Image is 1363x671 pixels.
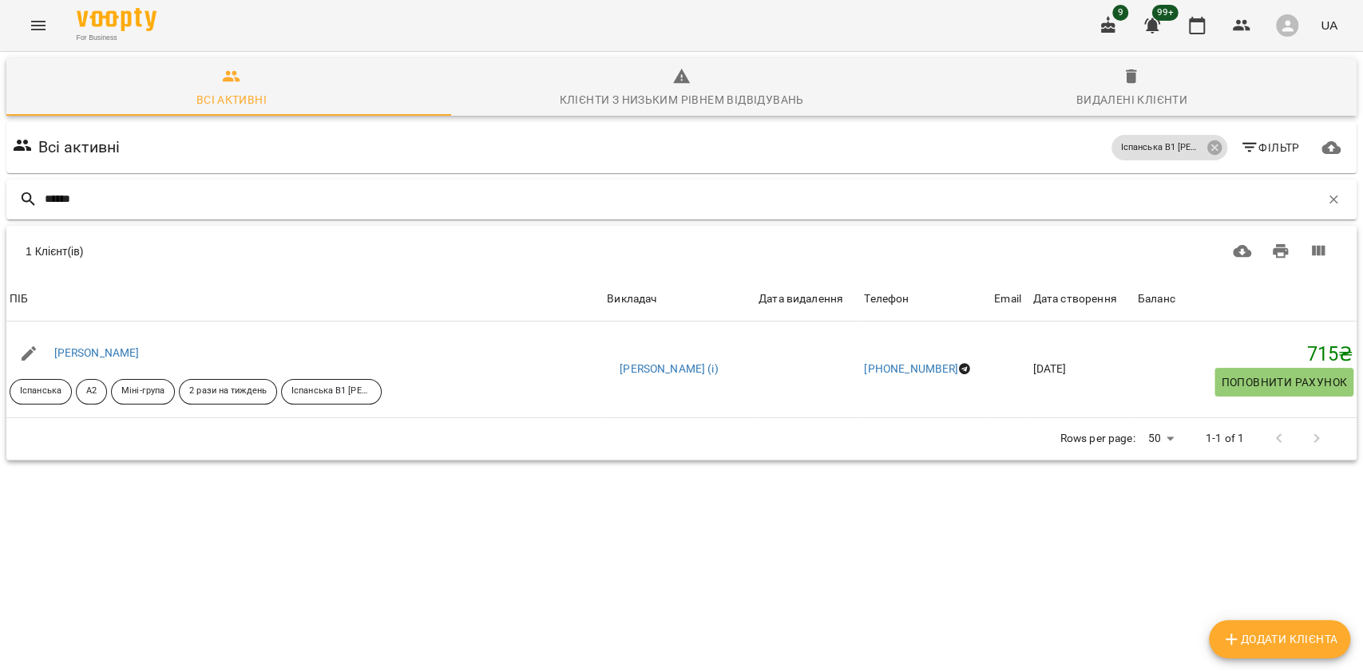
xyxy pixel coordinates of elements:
[994,290,1021,309] div: Email
[864,290,909,309] div: Sort
[6,226,1357,277] div: Table Toolbar
[77,8,157,31] img: Voopty Logo
[1112,5,1128,21] span: 9
[1076,90,1187,109] div: Видалені клієнти
[86,385,97,398] p: A2
[1138,290,1175,309] div: Баланс
[1314,10,1344,40] button: UA
[10,290,28,309] div: ПІБ
[10,290,600,309] span: ПІБ
[76,379,107,405] div: A2
[1138,290,1353,309] span: Баланс
[291,385,371,398] p: Іспанська В1 [PERSON_NAME] - пара
[1206,431,1244,447] p: 1-1 of 1
[20,385,61,398] p: Іспанська
[759,290,843,309] div: Дата видалення
[1223,232,1262,270] button: Завантажити CSV
[54,346,140,359] a: [PERSON_NAME]
[1111,135,1227,160] div: Іспанська В1 [PERSON_NAME] - пара
[1029,322,1134,417] td: [DATE]
[281,379,382,405] div: Іспанська В1 [PERSON_NAME] - пара
[189,385,267,398] p: 2 рази на тиждень
[1321,17,1337,34] span: UA
[1060,431,1135,447] p: Rows per page:
[607,290,656,309] div: Sort
[1138,290,1175,309] div: Sort
[19,6,57,45] button: Menu
[1141,427,1179,450] div: 50
[559,90,803,109] div: Клієнти з низьким рівнем відвідувань
[620,361,719,377] a: [PERSON_NAME] (і)
[994,290,1021,309] div: Sort
[1152,5,1179,21] span: 99+
[1262,232,1300,270] button: Друк
[77,33,157,43] span: For Business
[179,379,277,405] div: 2 рази на тиждень
[1299,232,1337,270] button: Вигляд колонок
[1221,373,1347,392] span: Поповнити рахунок
[1240,138,1300,157] span: Фільтр
[607,290,752,309] span: Викладач
[1032,290,1131,309] span: Дата створення
[994,290,1026,309] span: Email
[38,135,121,160] h6: Всі активні
[10,290,28,309] div: Sort
[1032,290,1116,309] div: Дата створення
[1121,141,1201,155] p: Іспанська В1 [PERSON_NAME] - пара
[1138,342,1353,367] h5: 715 ₴
[607,290,656,309] div: Викладач
[10,379,72,405] div: Іспанська
[1214,368,1353,397] button: Поповнити рахунок
[1234,133,1306,162] button: Фільтр
[864,290,909,309] div: Телефон
[121,385,164,398] p: Міні-група
[111,379,175,405] div: Міні-група
[864,362,958,375] a: [PHONE_NUMBER]
[26,243,653,259] div: 1 Клієнт(ів)
[759,290,858,309] span: Дата видалення
[196,90,267,109] div: Всі активні
[864,290,988,309] span: Телефон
